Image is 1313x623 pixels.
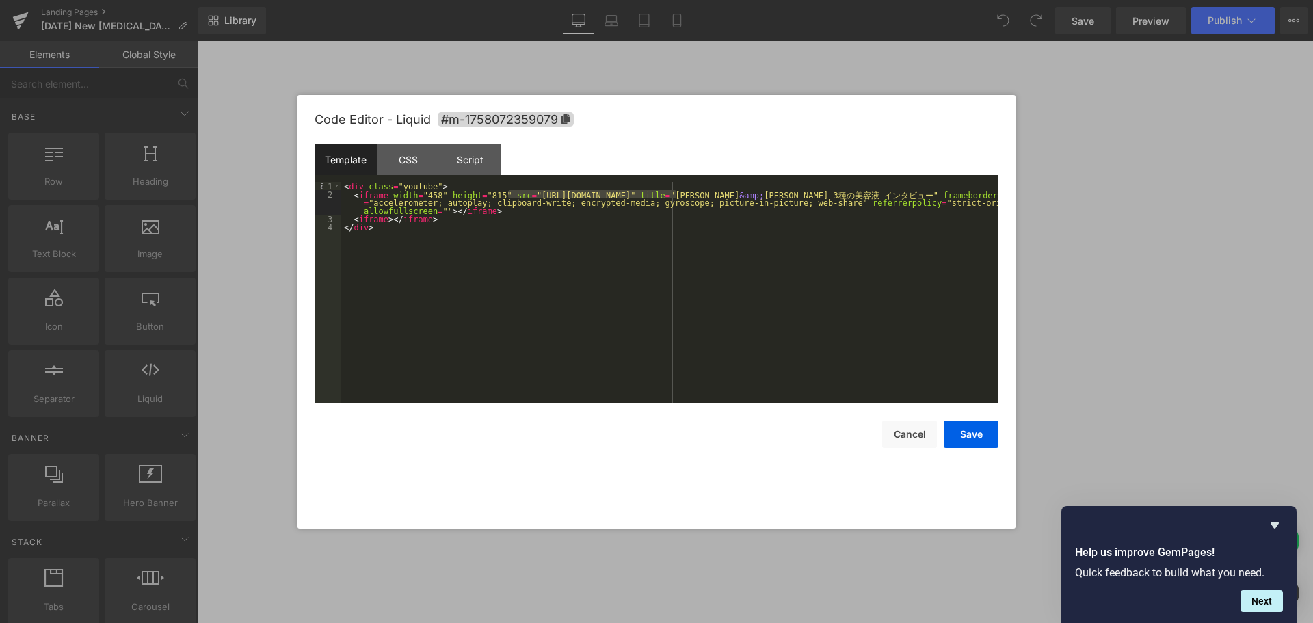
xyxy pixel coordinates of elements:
[315,112,431,127] span: Code Editor - Liquid
[315,223,341,231] div: 4
[315,190,341,215] div: 2
[1075,566,1283,579] p: Quick feedback to build what you need.
[438,112,574,127] span: Click to copy
[944,421,998,448] button: Save
[315,215,341,223] div: 3
[882,421,937,448] button: Cancel
[315,182,341,190] div: 1
[315,144,377,175] div: Template
[1075,544,1283,561] h2: Help us improve GemPages!
[1266,517,1283,533] button: Hide survey
[1075,517,1283,612] div: Help us improve GemPages!
[439,144,501,175] div: Script
[1241,590,1283,612] button: Next question
[377,144,439,175] div: CSS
